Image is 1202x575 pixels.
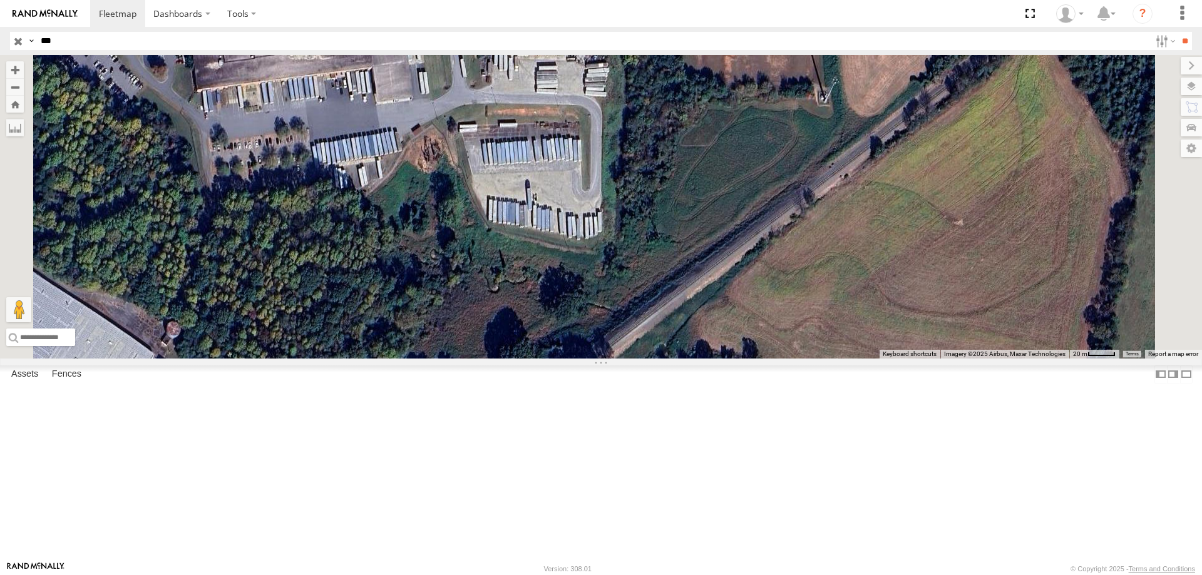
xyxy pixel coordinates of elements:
[6,78,24,96] button: Zoom out
[13,9,78,18] img: rand-logo.svg
[1151,32,1178,50] label: Search Filter Options
[1073,350,1087,357] span: 20 m
[944,350,1066,357] span: Imagery ©2025 Airbus, Maxar Technologies
[6,61,24,78] button: Zoom in
[1129,565,1195,572] a: Terms and Conditions
[6,96,24,113] button: Zoom Home
[1071,565,1195,572] div: © Copyright 2025 -
[6,297,31,322] button: Drag Pegman onto the map to open Street View
[883,350,937,359] button: Keyboard shortcuts
[46,365,88,383] label: Fences
[1126,352,1139,357] a: Terms (opens in new tab)
[544,565,592,572] div: Version: 308.01
[1167,365,1179,384] label: Dock Summary Table to the Right
[6,119,24,136] label: Measure
[1133,4,1153,24] i: ?
[1069,350,1119,359] button: Map Scale: 20 m per 41 pixels
[1148,350,1198,357] a: Report a map error
[1154,365,1167,384] label: Dock Summary Table to the Left
[1180,365,1193,384] label: Hide Summary Table
[5,365,44,383] label: Assets
[1052,4,1088,23] div: Zack Abernathy
[26,32,36,50] label: Search Query
[7,562,64,575] a: Visit our Website
[1181,140,1202,157] label: Map Settings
